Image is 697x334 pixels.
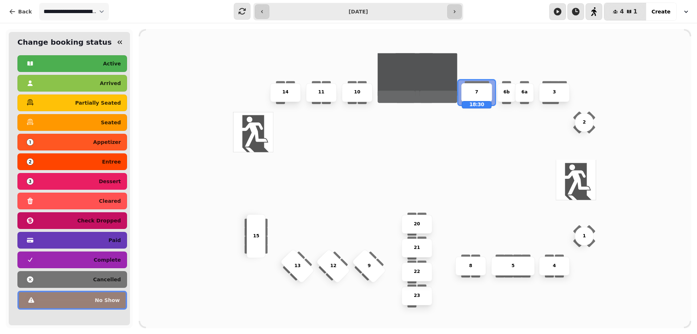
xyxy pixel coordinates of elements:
[414,221,420,228] p: 20
[99,179,121,184] p: dessert
[17,134,127,150] button: appetizer
[75,100,121,105] p: partially seated
[354,89,360,96] p: 10
[93,277,121,282] p: cancelled
[17,173,127,190] button: dessert
[553,89,556,96] p: 3
[462,101,491,108] p: 18:30
[282,89,289,96] p: 14
[3,3,38,20] button: Back
[17,94,127,111] button: partially seated
[109,238,121,243] p: paid
[103,61,121,66] p: active
[367,262,371,269] p: 9
[521,89,527,96] p: 6a
[101,120,121,125] p: seated
[15,37,112,47] h2: Change booking status
[94,257,121,262] p: complete
[17,251,127,268] button: complete
[99,198,121,204] p: cleared
[102,159,121,164] p: entree
[633,9,637,15] span: 1
[17,114,127,131] button: seated
[475,89,478,96] p: 7
[294,262,301,269] p: 13
[95,298,120,303] p: no show
[93,140,121,145] p: appetizer
[414,245,420,251] p: 21
[77,218,121,223] p: check dropped
[604,3,646,20] button: 41
[652,9,670,14] span: Create
[17,232,127,249] button: paid
[504,89,510,96] p: 6b
[17,291,127,310] button: no show
[553,262,556,269] p: 4
[17,212,127,229] button: check dropped
[17,193,127,209] button: cleared
[17,153,127,170] button: entree
[511,262,515,269] p: 5
[583,119,586,126] p: 2
[620,9,624,15] span: 4
[17,271,127,288] button: cancelled
[18,9,32,14] span: Back
[17,75,127,92] button: arrived
[646,3,676,20] button: Create
[318,89,325,96] p: 11
[253,233,259,240] p: 15
[17,55,127,72] button: active
[100,81,121,86] p: arrived
[583,233,586,240] p: 1
[330,262,336,269] p: 12
[414,293,420,299] p: 23
[414,269,420,275] p: 22
[469,262,472,269] p: 8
